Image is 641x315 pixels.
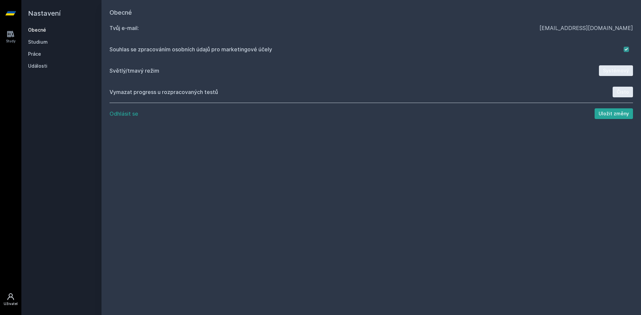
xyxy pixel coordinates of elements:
[1,289,20,310] a: Uživatel
[110,88,613,96] div: Vymazat progress u rozpracovaných testů
[540,24,633,32] div: [EMAIL_ADDRESS][DOMAIN_NAME]
[110,110,138,118] button: Odhlásit se
[28,51,95,57] a: Práce
[28,27,95,33] a: Obecné
[595,108,633,119] button: Uložit změny
[613,87,633,97] button: Čisto
[110,24,540,32] div: Tvůj e‑mail:
[28,39,95,45] a: Studium
[6,39,16,44] div: Study
[28,63,95,69] a: Události
[110,67,599,75] div: Světlý/tmavý režim
[4,301,18,306] div: Uživatel
[110,45,624,53] div: Souhlas se zpracováním osobních údajů pro marketingové účely
[1,27,20,47] a: Study
[599,65,633,76] button: Systémový
[110,8,633,17] h1: Obecné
